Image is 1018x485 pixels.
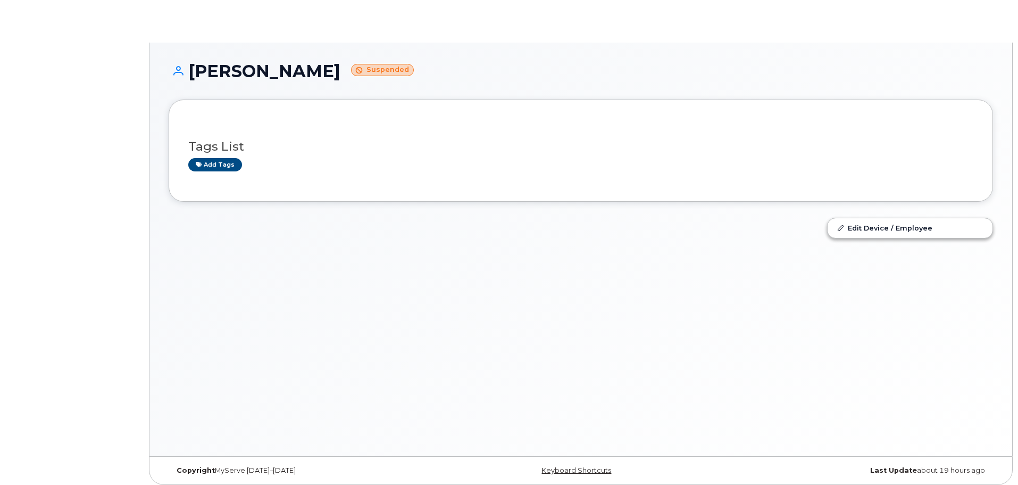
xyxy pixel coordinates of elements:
a: Keyboard Shortcuts [541,466,611,474]
small: Suspended [351,64,414,76]
a: Edit Device / Employee [828,218,992,237]
h3: Tags List [188,140,973,153]
a: Add tags [188,158,242,171]
strong: Last Update [870,466,917,474]
div: about 19 hours ago [718,466,993,475]
div: MyServe [DATE]–[DATE] [169,466,444,475]
strong: Copyright [177,466,215,474]
h1: [PERSON_NAME] [169,62,993,80]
